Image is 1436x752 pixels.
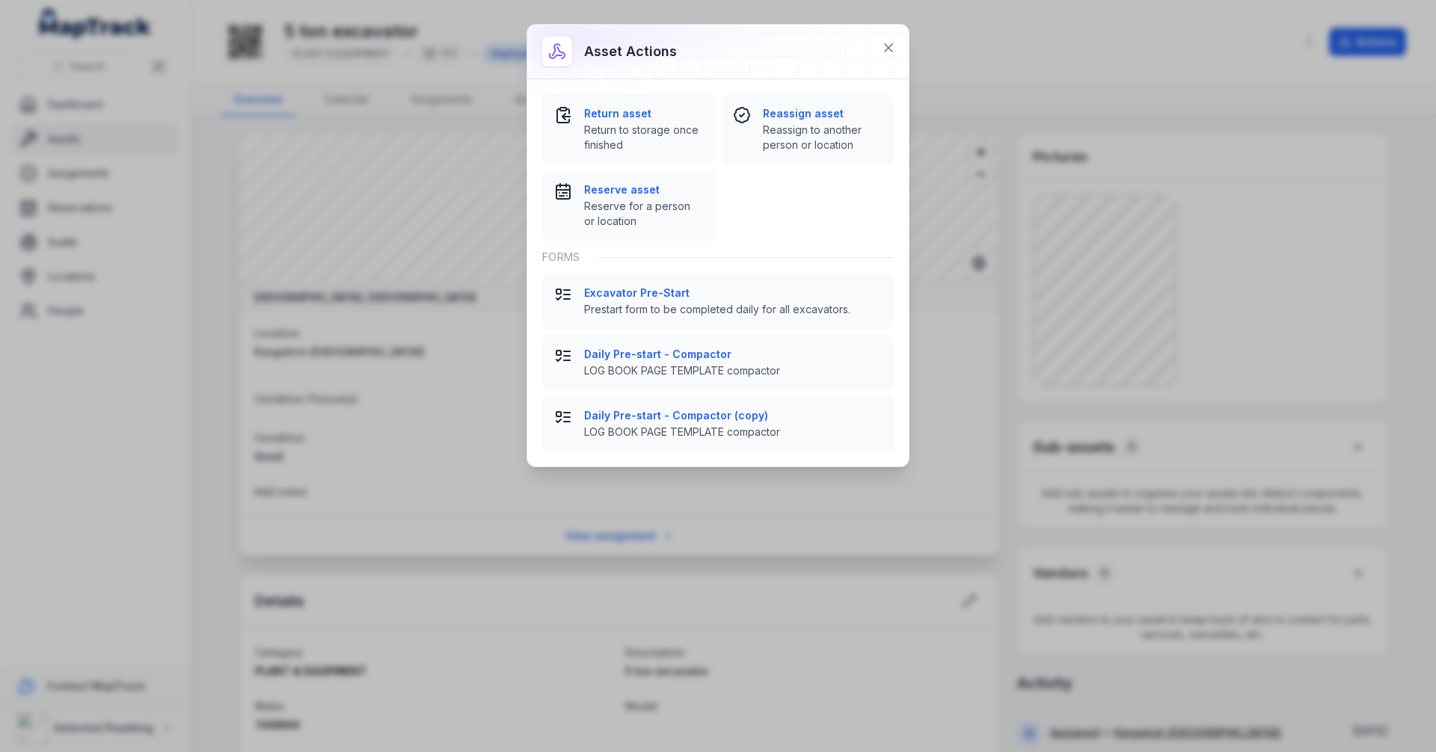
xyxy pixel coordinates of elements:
span: Prestart form to be completed daily for all excavators. [584,302,882,317]
strong: Excavator Pre-Start [584,286,882,301]
span: LOG BOOK PAGE TEMPLATE compactor [584,363,882,378]
span: Return to storage once finished [584,123,703,152]
span: Reassign to another person or location [763,123,882,152]
strong: Return asset [584,106,703,121]
div: Forms [542,241,894,274]
strong: Daily Pre-start - Compactor [584,347,882,362]
strong: Reserve asset [584,182,703,197]
h3: Asset actions [584,41,677,62]
button: Return assetReturn to storage once finished [542,94,715,164]
button: Reassign assetReassign to another person or location [721,94,894,164]
span: Reserve for a person or location [584,199,703,229]
strong: Daily Pre-start - Compactor (copy) [584,408,882,423]
span: LOG BOOK PAGE TEMPLATE compactor [584,425,882,440]
button: Daily Pre-start - CompactorLOG BOOK PAGE TEMPLATE compactor [542,335,894,390]
button: Daily Pre-start - Compactor (copy)LOG BOOK PAGE TEMPLATE compactor [542,396,894,451]
strong: Reassign asset [763,106,882,121]
button: Excavator Pre-StartPrestart form to be completed daily for all excavators. [542,274,894,329]
button: Reserve assetReserve for a person or location [542,170,715,241]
